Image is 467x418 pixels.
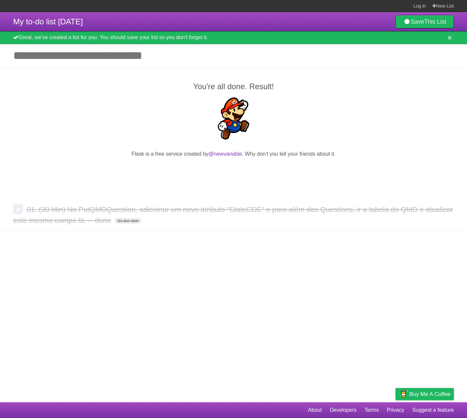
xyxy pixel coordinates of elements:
a: Buy me a coffee [396,388,454,400]
b: This List [424,18,446,25]
h2: You're all done. Result! [13,81,454,92]
iframe: X Post Button [222,166,245,175]
a: About [308,404,322,416]
a: Terms [365,404,379,416]
img: Super Mario [212,97,255,140]
p: Flask is a free service created by . Why don't you tell your friends about it. [13,150,454,158]
a: Suggest a feature [412,404,454,416]
span: Buy me a coffee [409,388,451,400]
label: Done [13,204,23,214]
a: Developers [330,404,356,416]
span: My to-do list [DATE] [13,17,83,26]
span: 01. (30 Min) No PutQMDQuestion, adicionar um novo atributo "StateCDE" e para além das Questions, ... [13,205,453,224]
img: Buy me a coffee [399,388,408,400]
a: SaveThis List [396,15,454,28]
a: Privacy [387,404,404,416]
a: @newvariable [208,151,242,157]
span: No due date [115,218,141,224]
